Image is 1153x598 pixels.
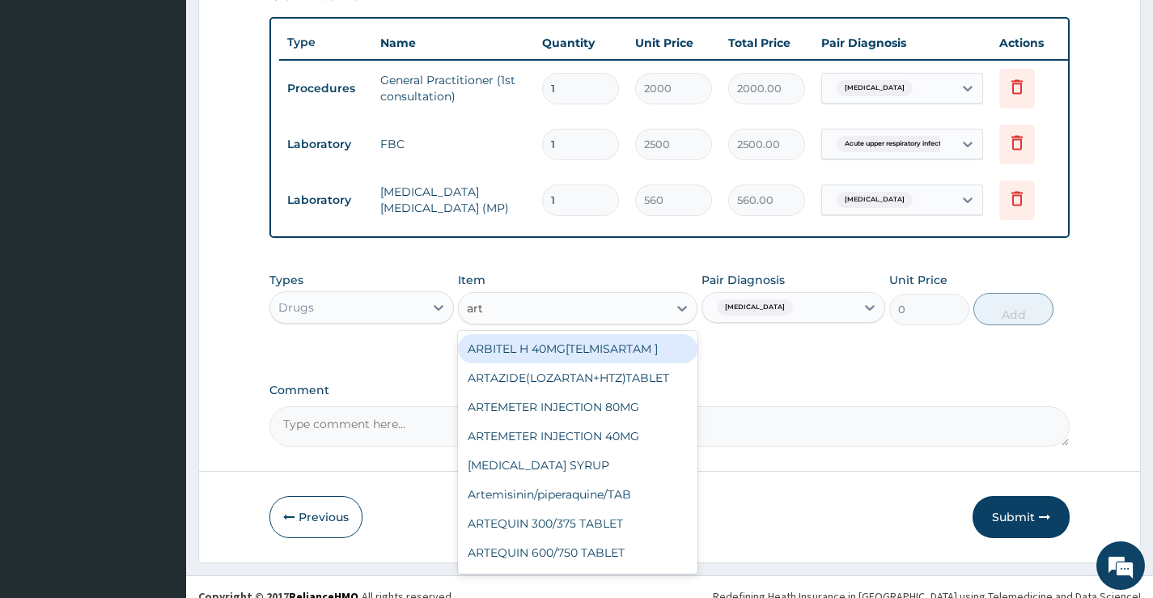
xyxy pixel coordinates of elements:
textarea: Type your message and hit 'Enter' [8,414,308,470]
span: [MEDICAL_DATA] [717,299,793,316]
th: Pair Diagnosis [813,27,991,59]
label: Pair Diagnosis [702,272,785,288]
div: Chat with us now [84,91,272,112]
span: Acute upper respiratory infect... [837,136,954,152]
span: [MEDICAL_DATA] [837,80,913,96]
div: Minimize live chat window [265,8,304,47]
th: Quantity [534,27,627,59]
label: Types [269,274,303,287]
div: ARTEQUIN 600/750 TABLET [458,538,698,567]
td: [MEDICAL_DATA] [MEDICAL_DATA] (MP) [372,176,534,224]
button: Submit [973,496,1070,538]
td: Laboratory [279,185,372,215]
th: Total Price [720,27,813,59]
td: FBC [372,128,534,160]
td: General Practitioner (1st consultation) [372,64,534,112]
span: [MEDICAL_DATA] [837,192,913,208]
th: Name [372,27,534,59]
td: Procedures [279,74,372,104]
label: Unit Price [889,272,947,288]
label: Comment [269,384,1070,397]
div: Drugs [278,299,314,316]
div: ARTEQUIN PEADIATRIC POWDER [458,567,698,596]
div: Artemisinin/piperaquine/TAB [458,480,698,509]
div: [MEDICAL_DATA] SYRUP [458,451,698,480]
label: Item [458,272,485,288]
td: Laboratory [279,129,372,159]
span: We're online! [94,189,223,353]
button: Add [973,293,1053,325]
th: Type [279,28,372,57]
th: Actions [991,27,1072,59]
button: Previous [269,496,362,538]
img: d_794563401_company_1708531726252_794563401 [30,81,66,121]
div: ARTEMETER INJECTION 40MG [458,422,698,451]
div: ARTEMETER INJECTION 80MG [458,392,698,422]
div: ARBITEL H 40MG[TELMISARTAM ] [458,334,698,363]
div: ARTAZIDE(LOZARTAN+HTZ)TABLET [458,363,698,392]
th: Unit Price [627,27,720,59]
div: ARTEQUIN 300/375 TABLET [458,509,698,538]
